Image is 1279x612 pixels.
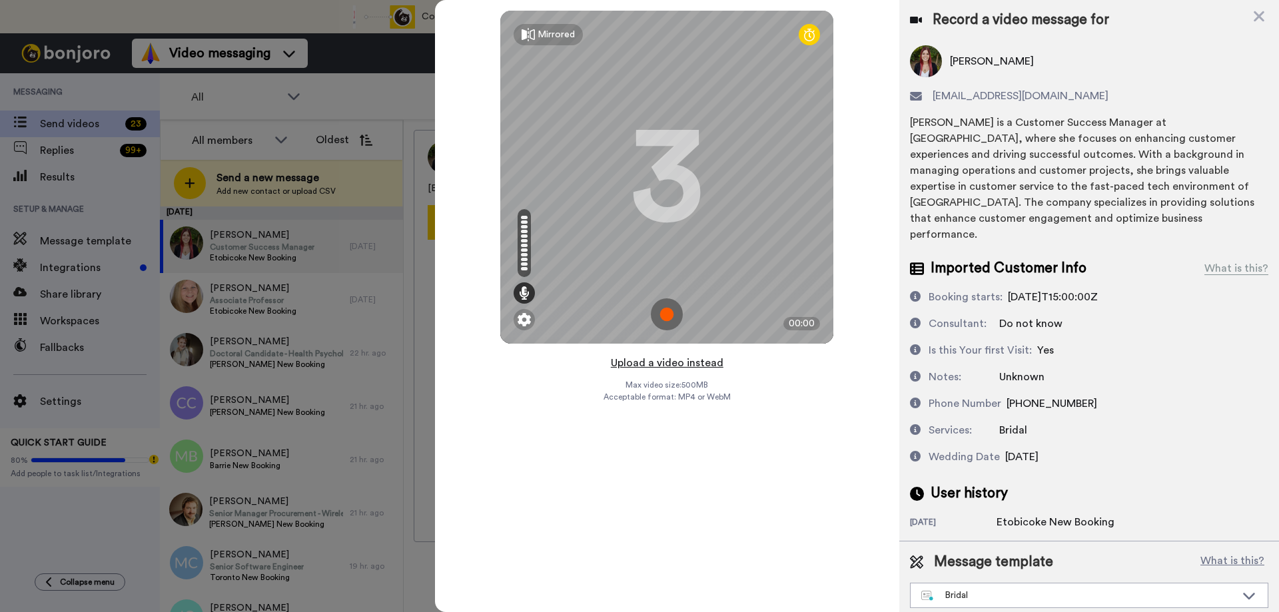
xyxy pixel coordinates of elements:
div: [DATE] [910,517,997,530]
span: User history [931,483,1008,503]
span: Bridal [999,425,1027,436]
div: 00:00 [783,317,820,330]
div: Wedding Date [929,449,1000,465]
div: Services: [929,422,972,438]
span: Acceptable format: MP4 or WebM [604,392,731,402]
div: Booking starts: [929,289,1003,305]
div: Phone Number [929,396,1001,412]
div: Consultant: [929,316,987,332]
img: ic_record_start.svg [651,298,683,330]
img: ic_gear.svg [518,313,531,326]
span: Yes [1037,345,1054,356]
div: What is this? [1204,260,1268,276]
span: [DATE]T15:00:00Z [1008,292,1098,302]
span: Message template [934,552,1053,572]
button: Upload a video instead [607,354,727,372]
div: Etobicoke New Booking [997,514,1114,530]
div: Is this Your first Visit: [929,342,1032,358]
span: Do not know [999,318,1063,329]
span: [DATE] [1005,452,1039,462]
span: Imported Customer Info [931,258,1086,278]
div: 3 [630,127,703,227]
div: [PERSON_NAME] is a Customer Success Manager at [GEOGRAPHIC_DATA], where she focuses on enhancing ... [910,115,1268,242]
span: Unknown [999,372,1045,382]
div: Bridal [921,589,1236,602]
button: What is this? [1196,552,1268,572]
span: Max video size: 500 MB [626,380,708,390]
div: Notes: [929,369,961,385]
span: [PHONE_NUMBER] [1007,398,1097,409]
img: nextgen-template.svg [921,591,934,601]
